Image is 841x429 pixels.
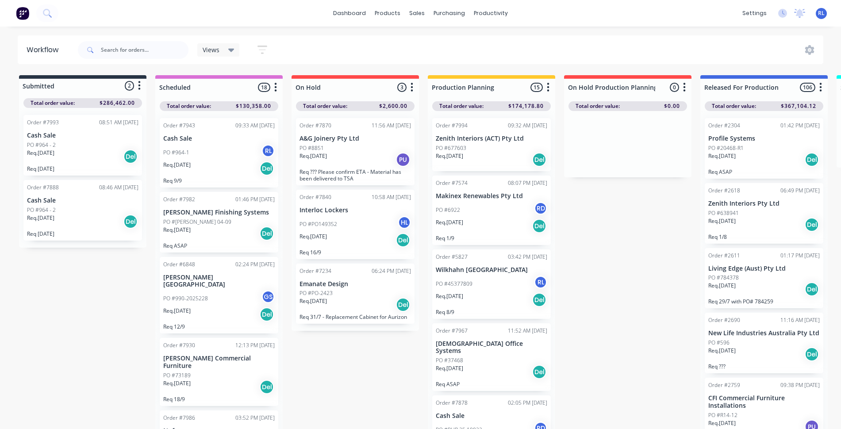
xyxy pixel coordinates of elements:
[508,122,547,130] div: 09:32 AM [DATE]
[235,414,275,422] div: 03:52 PM [DATE]
[439,102,484,110] span: Total order value:
[16,7,29,20] img: Factory
[23,180,142,241] div: Order #788808:46 AM [DATE]Cash SalePO #964 - 2Req.[DATE]DelReq [DATE]
[780,381,820,389] div: 09:38 PM [DATE]
[370,7,405,20] div: products
[27,184,59,192] div: Order #7888
[436,356,463,364] p: PO #37468
[664,102,680,110] span: $0.00
[780,187,820,195] div: 06:49 PM [DATE]
[99,184,138,192] div: 08:46 AM [DATE]
[163,209,275,216] p: [PERSON_NAME] Finishing Systems
[436,364,463,372] p: Req. [DATE]
[738,7,771,20] div: settings
[27,149,54,157] p: Req. [DATE]
[436,135,547,142] p: Zenith Interiors (ACT) Pty Ltd
[436,218,463,226] p: Req. [DATE]
[300,135,411,142] p: A&G Joinery Pty Ltd
[508,102,544,110] span: $174,178.80
[23,115,142,176] div: Order #799308:51 AM [DATE]Cash SalePO #964 - 2Req.[DATE]DelReq [DATE]
[805,282,819,296] div: Del
[534,276,547,289] div: RL
[27,119,59,126] div: Order #7993
[436,144,466,152] p: PO #677603
[372,267,411,275] div: 06:24 PM [DATE]
[300,233,327,241] p: Req. [DATE]
[123,149,138,164] div: Del
[780,316,820,324] div: 11:16 AM [DATE]
[163,195,195,203] div: Order #7982
[163,226,191,234] p: Req. [DATE]
[163,218,231,226] p: PO #[PERSON_NAME] 04-09
[163,307,191,315] p: Req. [DATE]
[436,309,547,315] p: Req 8/9
[300,267,331,275] div: Order #7234
[532,153,546,167] div: Del
[534,202,547,215] div: RD
[432,118,551,171] div: Order #799409:32 AM [DATE]Zenith Interiors (ACT) Pty LtdPO #677603Req.[DATE]Del
[163,295,208,303] p: PO #990-2025228
[805,153,819,167] div: Del
[27,132,138,139] p: Cash Sale
[235,260,275,268] div: 02:24 PM [DATE]
[469,7,512,20] div: productivity
[432,176,551,245] div: Order #757408:07 PM [DATE]Makinex Renewables Pty LtdPO #6922RDReq.[DATE]DelReq 1/9
[405,7,429,20] div: sales
[163,341,195,349] div: Order #7930
[708,329,820,337] p: New Life Industries Australia Pty Ltd
[708,298,820,305] p: Req 29/7 with PO# 784259
[708,187,740,195] div: Order #2618
[300,289,333,297] p: PO #PO-2423
[300,220,337,228] p: PO #PO149352
[27,206,56,214] p: PO #964 - 2
[296,264,415,324] div: Order #723406:24 PM [DATE]Emanate DesignPO #PO-2423Req.[DATE]DelReq 31/7 - Replacement Cabinet fo...
[163,149,189,157] p: PO #964-1
[163,161,191,169] p: Req. [DATE]
[235,195,275,203] div: 01:46 PM [DATE]
[260,380,274,394] div: Del
[160,118,278,188] div: Order #794309:33 AM [DATE]Cash SalePO #964-1RLReq.[DATE]DelReq 9/9
[436,399,468,407] div: Order #7878
[396,298,410,312] div: Del
[27,230,138,237] p: Req [DATE]
[708,252,740,260] div: Order #2611
[712,102,756,110] span: Total order value:
[27,141,56,149] p: PO #964 - 2
[436,412,547,420] p: Cash Sale
[372,122,411,130] div: 11:56 AM [DATE]
[708,152,736,160] p: Req. [DATE]
[708,265,820,272] p: Living Edge (Aust) Pty Ltd
[708,381,740,389] div: Order #2759
[27,165,138,172] p: Req [DATE]
[436,280,472,288] p: PO #45377809
[508,327,547,335] div: 11:52 AM [DATE]
[300,297,327,305] p: Req. [DATE]
[236,102,271,110] span: $130,358.00
[329,7,370,20] a: dashboard
[163,414,195,422] div: Order #7986
[708,339,730,347] p: PO #596
[160,338,278,406] div: Order #793012:13 PM [DATE][PERSON_NAME] Commercial FurniturePO #73189Req.[DATE]DelReq 18/9
[31,99,75,107] span: Total order value:
[203,45,219,54] span: Views
[436,340,547,355] p: [DEMOGRAPHIC_DATA] Office Systems
[167,102,211,110] span: Total order value:
[705,183,823,244] div: Order #261806:49 PM [DATE]Zenith Interiors Pty LtdPO #638941Req.[DATE]DelReq 1/8
[708,419,736,427] p: Req. [DATE]
[300,207,411,214] p: Interloc Lockers
[260,161,274,176] div: Del
[436,235,547,241] p: Req 1/9
[163,242,275,249] p: Req ASAP
[300,193,331,201] div: Order #7840
[708,234,820,240] p: Req 1/8
[163,135,275,142] p: Cash Sale
[432,323,551,391] div: Order #796711:52 AM [DATE][DEMOGRAPHIC_DATA] Office SystemsPO #37468Req.[DATE]DelReq ASAP
[260,226,274,241] div: Del
[300,152,327,160] p: Req. [DATE]
[708,363,820,370] p: Req ???
[163,274,275,289] p: [PERSON_NAME] [GEOGRAPHIC_DATA]
[436,253,468,261] div: Order #5827
[27,214,54,222] p: Req. [DATE]
[436,152,463,160] p: Req. [DATE]
[163,260,195,268] div: Order #6848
